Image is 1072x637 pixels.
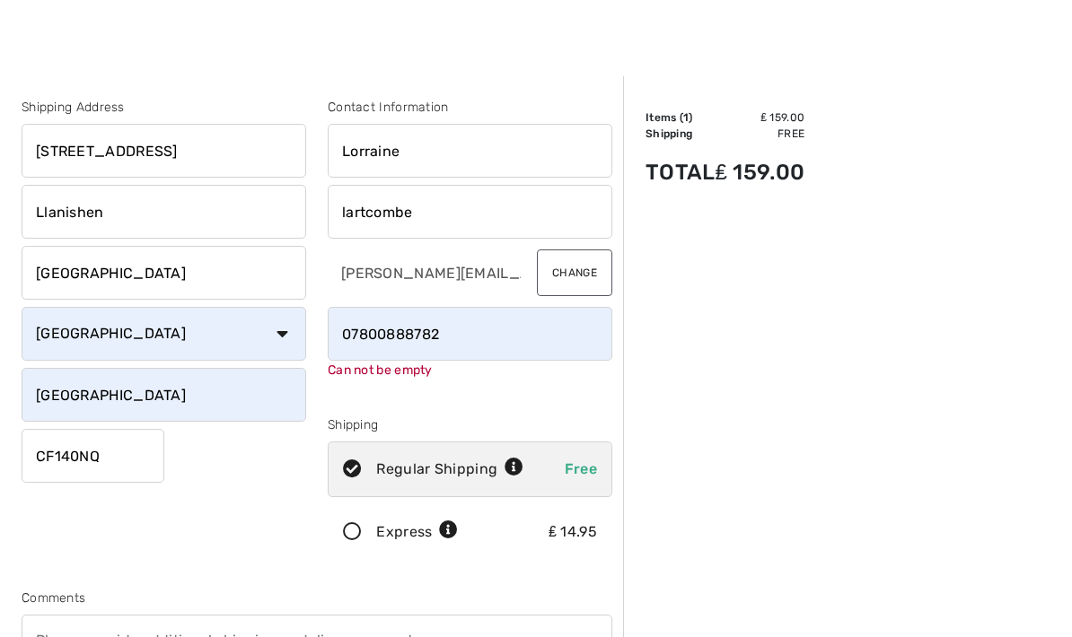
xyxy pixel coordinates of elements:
td: Shipping [646,126,716,142]
input: Address line 1 [22,124,306,178]
input: Mobile [328,307,612,361]
td: Items ( ) [646,109,716,126]
td: ₤ 159.00 [716,109,805,126]
input: First name [328,124,612,178]
div: Shipping [328,415,612,434]
div: Shipping Address [22,98,306,117]
td: ₤ 159.00 [716,142,805,203]
input: Address line 2 [22,185,306,239]
td: Free [716,126,805,142]
input: State/Province [22,368,306,422]
input: E-mail [328,246,523,300]
span: 1 [683,111,689,124]
input: Last name [328,185,612,239]
div: Express [376,521,458,543]
input: City [22,246,306,300]
button: Change [537,249,612,296]
div: Comments [22,589,612,607]
div: Contact Information [328,98,612,117]
div: Can not be empty [328,361,612,380]
span: Free [565,460,597,477]
div: ₤ 14.95 [549,521,597,543]
div: Regular Shipping [376,458,523,480]
td: Total [646,142,716,203]
input: Zip/Postal Code [22,429,164,483]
